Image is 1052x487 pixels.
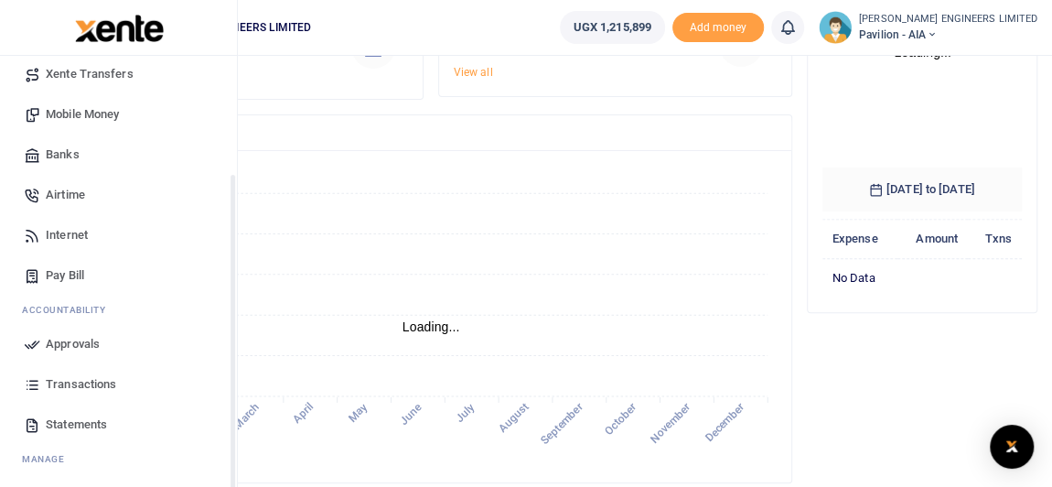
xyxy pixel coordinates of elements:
span: Add money [672,13,764,43]
th: Amount [897,220,968,259]
span: Approvals [46,335,100,353]
a: Add money [672,19,764,33]
tspan: July [453,400,477,424]
tspan: May [346,400,370,424]
span: anage [31,452,65,466]
tspan: June [397,399,424,427]
img: profile-user [819,11,852,44]
a: Banks [15,135,222,175]
a: View all [454,66,493,79]
h6: [DATE] to [DATE] [822,168,1023,211]
span: Banks [46,146,80,164]
tspan: September [539,399,585,446]
span: Internet [46,226,88,244]
div: Open Intercom Messenger [990,425,1034,469]
tspan: October [602,399,639,437]
a: UGX 1,215,899 [560,11,665,44]
a: Airtime [15,175,222,215]
li: Toup your wallet [672,13,764,43]
span: countability [36,303,105,317]
span: Pavilion - AIA [859,27,1037,43]
li: Ac [15,296,222,324]
h4: Transactions Overview [85,123,777,143]
tspan: March [231,400,262,431]
tspan: December [703,399,747,444]
span: Pay Bill [46,266,84,285]
span: Transactions [46,375,116,394]
text: Loading... [403,319,460,334]
a: Statements [15,405,222,445]
th: Txns [968,220,1022,259]
a: Pay Bill [15,255,222,296]
span: Statements [46,416,107,434]
a: logo-small logo-large logo-large [73,20,164,34]
span: Airtime [46,186,85,204]
li: Wallet ballance [553,11,672,44]
a: Xente Transfers [15,54,222,94]
span: Mobile Money [46,105,119,124]
small: [PERSON_NAME] ENGINEERS LIMITED [859,12,1037,27]
a: Mobile Money [15,94,222,135]
span: Xente Transfers [46,65,134,83]
a: Internet [15,215,222,255]
img: logo-large [75,15,164,42]
th: Expense [822,220,897,259]
tspan: August [497,400,531,435]
li: M [15,445,222,473]
tspan: April [290,400,316,426]
span: UGX 1,215,899 [574,18,651,37]
tspan: November [648,399,693,445]
td: No data [822,258,1023,297]
a: profile-user [PERSON_NAME] ENGINEERS LIMITED Pavilion - AIA [819,11,1037,44]
a: Approvals [15,324,222,364]
a: Transactions [15,364,222,405]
